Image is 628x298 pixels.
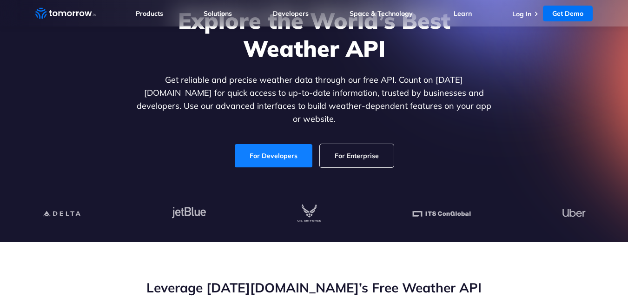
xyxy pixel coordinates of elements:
[543,6,593,21] a: Get Demo
[35,7,96,20] a: Home link
[320,144,394,167] a: For Enterprise
[135,7,494,62] h1: Explore the World’s Best Weather API
[454,9,472,18] a: Learn
[350,9,413,18] a: Space & Technology
[235,144,312,167] a: For Developers
[35,279,593,297] h2: Leverage [DATE][DOMAIN_NAME]’s Free Weather API
[135,73,494,126] p: Get reliable and precise weather data through our free API. Count on [DATE][DOMAIN_NAME] for quic...
[512,10,531,18] a: Log In
[136,9,163,18] a: Products
[273,9,309,18] a: Developers
[204,9,232,18] a: Solutions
